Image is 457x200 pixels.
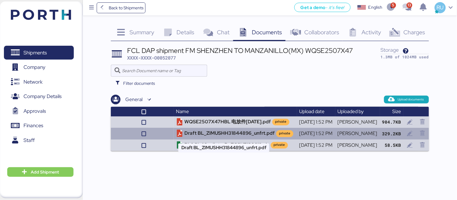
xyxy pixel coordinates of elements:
[23,78,42,86] span: Network
[23,121,43,130] span: Finances
[304,28,339,36] span: Collaborators
[404,28,425,36] span: Charges
[335,128,380,139] td: [PERSON_NAME]
[109,4,143,11] span: Back to Shipments
[338,108,364,115] span: Uploaded by
[274,142,285,147] div: private
[4,46,74,60] a: Shipments
[23,92,61,101] span: Company Details
[31,168,59,176] span: Add Shipment
[4,119,74,133] a: Finances
[275,119,286,124] div: private
[7,167,74,177] button: Add Shipment
[177,28,195,36] span: Details
[437,4,444,11] span: RU
[279,131,290,136] div: private
[299,108,325,115] span: Upload date
[297,116,335,128] td: [DATE] 1:52 PM
[335,140,380,151] td: [PERSON_NAME]
[4,133,74,147] a: Staff
[174,140,297,151] td: PL&CI 46pallets-B -ZCSU7138619.xls
[97,2,146,13] a: Back to Shipments
[4,104,74,118] a: Approvals
[23,136,35,145] span: Staff
[127,55,176,61] span: XXXX-XXXX-O0052077
[4,60,74,74] a: Company
[23,48,47,57] span: Shipments
[398,97,424,102] span: Upload documents
[111,78,160,89] button: Filter documents
[381,54,429,60] div: 1.3MB of 1024MB used
[176,108,189,115] span: Name
[217,28,230,36] span: Chat
[380,140,404,151] td: 58.5KB
[4,75,74,89] a: Network
[122,65,204,77] input: Search Document name or Tag
[23,107,46,115] span: Approvals
[4,90,74,103] a: Company Details
[86,3,97,13] button: Menu
[362,28,381,36] span: Activity
[393,108,401,115] span: Size
[384,96,429,103] button: Upload documents
[123,80,155,87] span: Filter documents
[380,128,404,139] td: 329.2KB
[335,116,380,128] td: [PERSON_NAME]
[130,28,154,36] span: Summary
[252,28,282,36] span: Documents
[174,116,297,128] td: WQSE2507X47HBL 电放件[DATE].pdf
[380,116,404,128] td: 904.7KB
[297,128,335,139] td: [DATE] 1:52 PM
[368,4,382,11] div: English
[297,140,335,151] td: [DATE] 1:52 PM
[127,47,353,54] div: FCL DAP shipment FM SHENZHEN TO MANZANILLO(MX) WQSE2507X47
[23,63,45,72] span: Company
[125,96,142,103] div: General
[174,128,297,139] td: Draft BL_ZIMUSHH31844896_unfrt.pdf
[381,46,399,53] span: Storage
